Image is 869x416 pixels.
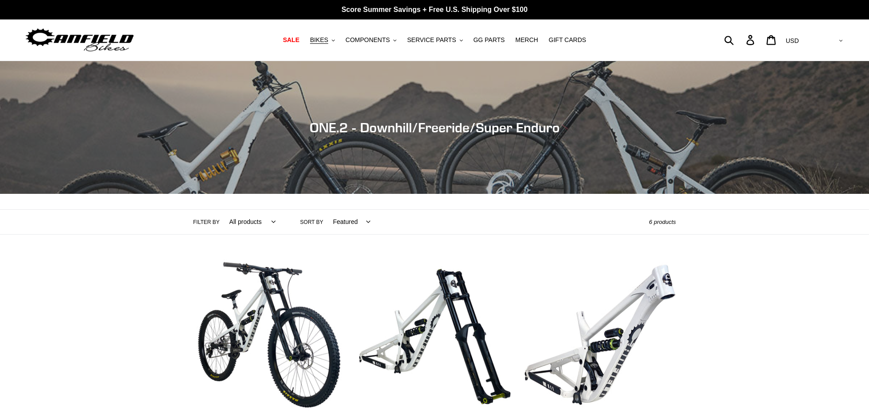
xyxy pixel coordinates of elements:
[544,34,591,46] a: GIFT CARDS
[511,34,543,46] a: MERCH
[283,36,299,44] span: SALE
[469,34,509,46] a: GG PARTS
[306,34,339,46] button: BIKES
[407,36,456,44] span: SERVICE PARTS
[279,34,304,46] a: SALE
[403,34,467,46] button: SERVICE PARTS
[649,219,676,225] span: 6 products
[516,36,538,44] span: MERCH
[300,218,323,226] label: Sort by
[341,34,401,46] button: COMPONENTS
[24,26,135,54] img: Canfield Bikes
[729,30,752,50] input: Search
[310,119,560,135] span: ONE.2 - Downhill/Freeride/Super Enduro
[310,36,328,44] span: BIKES
[549,36,586,44] span: GIFT CARDS
[345,36,390,44] span: COMPONENTS
[473,36,505,44] span: GG PARTS
[193,218,220,226] label: Filter by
